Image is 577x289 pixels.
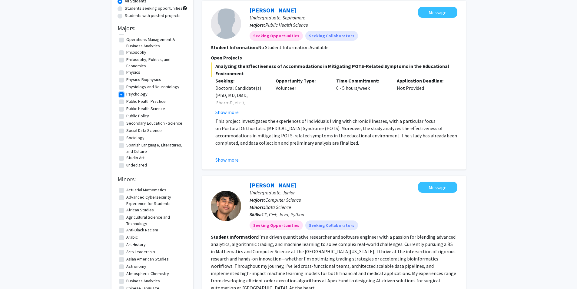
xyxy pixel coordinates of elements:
[126,91,148,97] label: Psychology
[265,22,308,28] span: Public Health Science
[118,25,187,32] h2: Majors:
[265,204,291,210] span: Data Science
[126,214,186,227] label: Agricultural Science and Technology
[126,142,186,155] label: Spanish Language, Literatures, and Culture
[332,77,392,116] div: 0 - 5 hours/week
[336,77,388,84] p: Time Commitment:
[126,84,179,90] label: Physiology and Neurobiology
[126,135,144,141] label: Sociology
[211,44,258,50] b: Student Information:
[276,77,327,84] p: Opportunity Type:
[126,76,161,83] label: Physics-Biophysics
[126,227,158,233] label: Anti-Black Racism
[118,176,187,183] h2: Minors:
[271,77,332,116] div: Volunteer
[250,204,265,210] b: Minors:
[211,55,242,61] span: Open Projects
[126,241,146,248] label: Art History
[126,263,146,270] label: Astronomy
[126,162,147,168] label: undeclared
[215,118,457,146] span: This project investigates the experiences of individuals living with chronic illnesses, with a pa...
[126,249,155,255] label: Arts Leadership
[126,69,140,76] label: Physics
[305,31,358,41] mat-chip: Seeking Collaborators
[126,120,182,126] label: Secondary Education - Science
[126,98,166,105] label: Public Health Practice
[250,22,265,28] b: Majors:
[250,181,296,189] a: [PERSON_NAME]
[258,44,329,50] span: No Student Information Available
[250,220,303,230] mat-chip: Seeking Opportunities
[126,49,146,55] label: Philosophy
[250,211,262,217] b: Skills:
[126,187,166,193] label: Actuarial Mathematics
[250,15,305,21] span: Undergraduate, Sophomore
[125,5,183,12] label: Students seeking opportunities
[262,211,304,217] span: C#, C++, Java, Python
[250,197,265,203] b: Majors:
[250,190,295,196] span: Undergraduate, Junior
[250,6,296,14] a: [PERSON_NAME]
[126,234,138,240] label: Arabic
[126,106,165,112] label: Public Health Science
[126,127,162,134] label: Social Data Science
[215,109,239,116] button: Show more
[305,220,358,230] mat-chip: Seeking Collaborators
[126,278,160,284] label: Business Analytics
[418,182,457,193] button: Message Sashvad Satish Kumar
[392,77,453,116] div: Not Provided
[215,77,267,84] p: Seeking:
[126,207,154,213] label: African Studies
[418,7,457,18] button: Message Kelley May
[125,12,181,19] label: Students with posted projects
[250,31,303,41] mat-chip: Seeking Opportunities
[126,36,186,49] label: Operations Management & Business Analytics
[126,194,186,207] label: Advanced Cybersecurity Experience for Students
[126,155,144,161] label: Studio Art
[211,234,258,240] b: Student Information:
[126,256,169,262] label: Asian American Studies
[126,56,186,69] label: Philosophy, Politics, and Economics
[5,262,26,284] iframe: Chat
[265,197,301,203] span: Computer Science
[211,62,457,77] span: Analyzing the Effectiveness of Accommodations in Mitigating POTS-Related Symptoms in the Educatio...
[215,156,239,163] button: Show more
[126,113,149,119] label: Public Policy
[397,77,448,84] p: Application Deadline:
[215,84,267,128] div: Doctoral Candidate(s) (PhD, MD, DMD, PharmD, etc.), Postdoctoral Researcher(s) / Research Staff, ...
[126,271,169,277] label: Atmospheric Chemistry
